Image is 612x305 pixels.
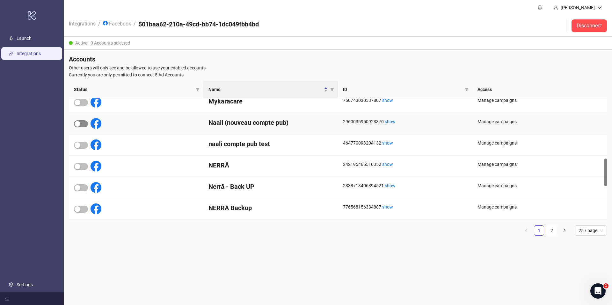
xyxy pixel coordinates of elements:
div: [PERSON_NAME] [558,4,597,11]
button: right [559,225,570,236]
span: ID [343,86,462,93]
h4: Nerrā - Back UP [208,182,333,191]
span: Other users will only see and be allowed to use your enabled accounts [69,64,607,71]
span: filter [330,88,334,91]
h4: Naali (nouveau compte pub) [208,118,333,127]
a: Settings [17,282,33,287]
span: down [597,5,602,10]
span: Disconnect [577,23,602,29]
a: 2 [547,226,557,235]
span: menu-fold [5,296,10,301]
li: Next Page [559,225,570,236]
span: filter [196,88,200,91]
div: 464770093204132 [343,139,467,146]
div: Page Size [575,225,607,236]
div: Manage campaigns [477,97,602,104]
h4: naali compte pub test [208,139,333,148]
span: filter [465,88,469,91]
div: Manage campaigns [477,161,602,168]
div: 776568156334887 [343,203,467,210]
iframe: Intercom live chat [590,283,606,299]
span: left [524,228,528,232]
div: Manage campaigns [477,182,602,189]
div: 242195465510352 [343,161,467,168]
a: show [382,204,393,209]
h4: NERRĀ [208,161,333,170]
div: Manage campaigns [477,139,602,146]
span: Status [74,86,193,93]
h4: Mykaracare [208,97,333,106]
button: Disconnect [572,19,607,32]
a: Facebook [102,20,132,27]
a: 1 [534,226,544,235]
li: / [134,20,136,32]
div: 2960035950923370 [343,118,467,125]
h4: NERRA Backup [208,203,333,212]
a: Integrations [68,20,97,27]
a: show [385,119,396,124]
h4: Accounts [69,55,607,64]
div: Active - 0 Accounts selected [64,37,612,50]
div: Manage campaigns [477,118,602,125]
span: 1 [603,283,608,288]
a: show [382,162,393,167]
li: 2 [547,225,557,236]
th: Name [203,81,338,98]
span: filter [463,85,470,94]
span: Name [208,86,323,93]
span: user [554,5,558,10]
a: Integrations [17,51,41,56]
a: show [382,98,393,103]
a: show [382,140,393,145]
li: / [98,20,100,32]
div: 2338713406394521 [343,182,467,189]
button: left [521,225,531,236]
div: 750743030537807 [343,97,467,104]
a: Launch [17,36,32,41]
a: show [385,183,396,188]
div: Manage campaigns [477,203,602,210]
span: Currently you are only permitted to connect 5 Ad Accounts [69,71,607,78]
span: 25 / page [579,226,603,235]
th: Access [472,81,607,98]
span: bell [538,5,542,10]
span: right [563,228,566,232]
span: filter [194,85,201,94]
span: filter [329,85,335,94]
h4: 501baa62-210a-49cd-bb74-1dc049fbb4bd [138,20,259,29]
li: Previous Page [521,225,531,236]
